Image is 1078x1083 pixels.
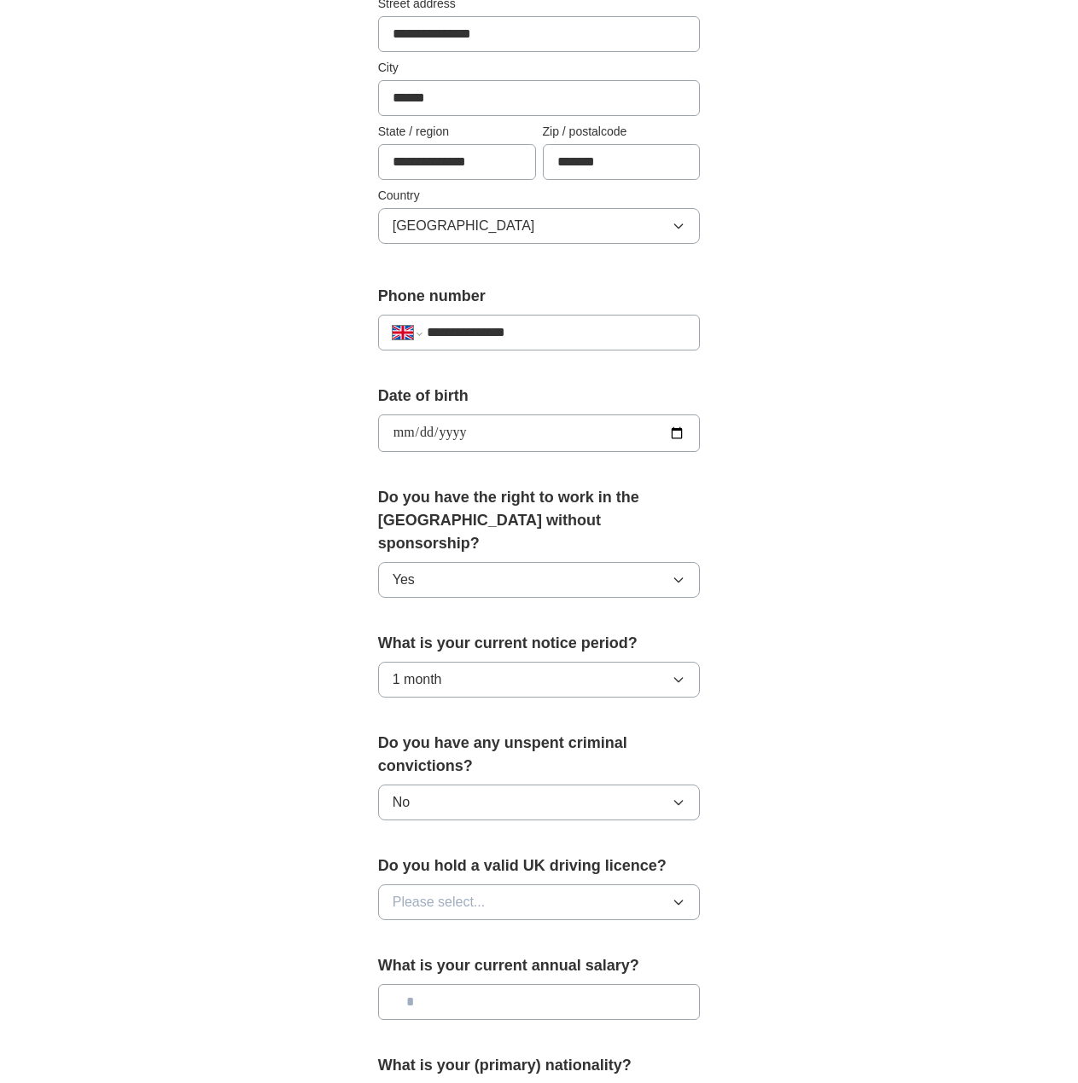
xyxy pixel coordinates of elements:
label: Zip / postalcode [543,123,701,141]
label: Phone number [378,285,701,308]
span: [GEOGRAPHIC_DATA] [393,216,535,236]
button: No [378,785,701,820]
button: Yes [378,562,701,598]
label: What is your (primary) nationality? [378,1054,701,1077]
label: City [378,59,701,77]
label: Date of birth [378,385,701,408]
span: 1 month [393,669,442,690]
label: Do you have any unspent criminal convictions? [378,732,701,778]
button: Please select... [378,884,701,920]
button: 1 month [378,662,701,698]
button: [GEOGRAPHIC_DATA] [378,208,701,244]
label: Country [378,187,701,205]
label: Do you hold a valid UK driving licence? [378,854,701,877]
span: No [393,792,410,813]
label: What is your current notice period? [378,632,701,655]
label: Do you have the right to work in the [GEOGRAPHIC_DATA] without sponsorship? [378,486,701,555]
span: Yes [393,570,415,590]
span: Please select... [393,892,486,912]
label: State / region [378,123,536,141]
label: What is your current annual salary? [378,954,701,977]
